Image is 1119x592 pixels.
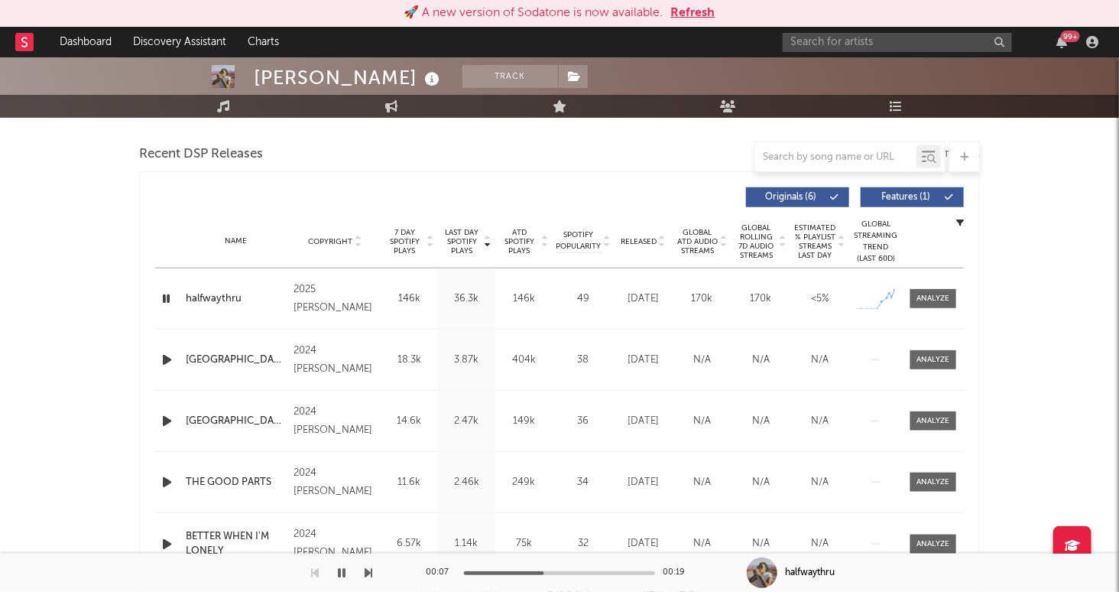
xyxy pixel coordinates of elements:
div: 170k [735,291,787,307]
div: [DATE] [618,414,669,429]
div: <5% [794,291,845,307]
a: THE GOOD PARTS [186,475,286,490]
input: Search for artists [783,33,1012,52]
span: Released [621,237,657,246]
div: 6.57k [384,536,434,551]
div: 38 [556,353,610,368]
div: 36 [556,414,610,429]
div: [DATE] [618,291,669,307]
div: Name [186,236,286,247]
div: 99 + [1061,31,1080,42]
div: [DATE] [618,475,669,490]
span: ATD Spotify Plays [499,228,540,255]
div: N/A [676,414,728,429]
a: halfwaythru [186,291,286,307]
button: Originals(6) [746,187,849,207]
div: 3.87k [442,353,491,368]
div: 149k [499,414,549,429]
a: BETTER WHEN I'M LONELY [186,529,286,559]
div: 2.46k [442,475,491,490]
a: [GEOGRAPHIC_DATA] [186,353,286,368]
div: N/A [735,475,787,490]
div: 00:07 [426,564,456,582]
span: Spotify Popularity [556,229,602,252]
button: Refresh [671,4,715,22]
div: 75k [499,536,549,551]
div: 2.47k [442,414,491,429]
a: Dashboard [49,27,122,57]
div: 32 [556,536,610,551]
div: 146k [499,291,549,307]
button: Features(1) [861,187,964,207]
div: [PERSON_NAME] [254,65,443,90]
div: N/A [735,536,787,551]
span: Last Day Spotify Plays [442,228,482,255]
span: Global ATD Audio Streams [676,228,718,255]
div: 34 [556,475,610,490]
div: [DATE] [618,536,669,551]
button: Track [462,65,558,88]
div: 2025 [PERSON_NAME] [294,281,377,317]
span: Features ( 1 ) [871,193,941,202]
div: N/A [676,353,728,368]
div: 170k [676,291,728,307]
div: 18.3k [384,353,434,368]
a: Discovery Assistant [122,27,237,57]
div: N/A [794,414,845,429]
div: N/A [794,475,845,490]
div: 🚀 A new version of Sodatone is now available. [404,4,663,22]
a: [GEOGRAPHIC_DATA] [186,414,286,429]
a: Charts [237,27,290,57]
span: Estimated % Playlist Streams Last Day [794,223,836,260]
span: Originals ( 6 ) [756,193,826,202]
div: 146k [384,291,434,307]
div: 49 [556,291,610,307]
div: Global Streaming Trend (Last 60D) [853,219,899,265]
div: N/A [676,536,728,551]
div: 2024 [PERSON_NAME] [294,525,377,562]
div: N/A [794,536,845,551]
div: 1.14k [442,536,491,551]
div: 14.6k [384,414,434,429]
div: 2024 [PERSON_NAME] [294,464,377,501]
input: Search by song name or URL [755,151,916,164]
div: 2024 [PERSON_NAME] [294,403,377,440]
div: 11.6k [384,475,434,490]
div: N/A [676,475,728,490]
div: 2024 [PERSON_NAME] [294,342,377,379]
div: 404k [499,353,549,368]
div: [DATE] [618,353,669,368]
div: 249k [499,475,549,490]
div: N/A [735,414,787,429]
div: N/A [794,353,845,368]
span: 7 Day Spotify Plays [384,228,425,255]
div: N/A [735,353,787,368]
div: 00:19 [663,564,693,582]
span: Global Rolling 7D Audio Streams [735,223,777,260]
div: halfwaythru [785,566,835,580]
span: Copyright [308,237,352,246]
button: 99+ [1056,36,1067,48]
div: 36.3k [442,291,491,307]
